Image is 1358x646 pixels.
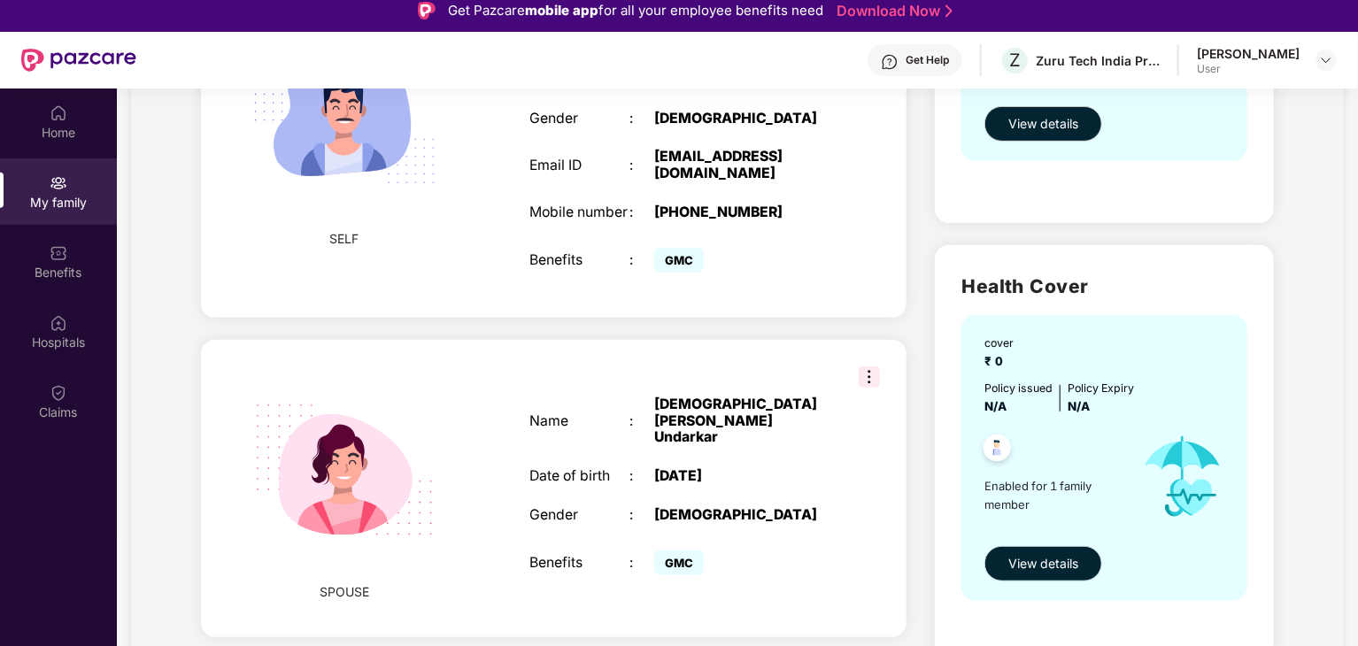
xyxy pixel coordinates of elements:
[654,149,829,182] div: [EMAIL_ADDRESS][DOMAIN_NAME]
[1319,53,1333,67] img: svg+xml;base64,PHN2ZyBpZD0iRHJvcGRvd24tMzJ4MzIiIHhtbG5zPSJodHRwOi8vd3d3LnczLm9yZy8yMDAwL3N2ZyIgd2...
[984,546,1102,581] button: View details
[1036,52,1160,69] div: Zuru Tech India Private Limited
[50,174,67,192] img: svg+xml;base64,PHN2ZyB3aWR0aD0iMjAiIGhlaWdodD0iMjAiIHZpZXdCb3g9IjAgMCAyMCAyMCIgZmlsbD0ibm9uZSIgeG...
[320,582,369,602] span: SPOUSE
[232,4,457,229] img: svg+xml;base64,PHN2ZyB4bWxucz0iaHR0cDovL3d3dy53My5vcmcvMjAwMC9zdmciIHdpZHRoPSIyMjQiIGhlaWdodD0iMT...
[837,2,947,20] a: Download Now
[984,399,1007,413] span: N/A
[629,204,654,221] div: :
[654,204,829,221] div: [PHONE_NUMBER]
[529,204,629,221] div: Mobile number
[629,111,654,127] div: :
[654,396,829,446] div: [DEMOGRAPHIC_DATA][PERSON_NAME] Undarkar
[629,555,654,572] div: :
[654,111,829,127] div: [DEMOGRAPHIC_DATA]
[1197,45,1300,62] div: [PERSON_NAME]
[654,248,704,273] span: GMC
[1008,114,1078,134] span: View details
[984,477,1126,513] span: Enabled for 1 family member
[330,229,359,249] span: SELF
[654,468,829,485] div: [DATE]
[945,2,953,20] img: Stroke
[654,550,704,575] span: GMC
[1068,399,1090,413] span: N/A
[529,413,629,430] div: Name
[1127,417,1238,537] img: icon
[525,2,598,19] strong: mobile app
[984,335,1014,351] div: cover
[50,314,67,332] img: svg+xml;base64,PHN2ZyBpZD0iSG9zcGl0YWxzIiB4bWxucz0iaHR0cDovL3d3dy53My5vcmcvMjAwMC9zdmciIHdpZHRoPS...
[976,429,1019,473] img: svg+xml;base64,PHN2ZyB4bWxucz0iaHR0cDovL3d3dy53My5vcmcvMjAwMC9zdmciIHdpZHRoPSI0OC45NDMiIGhlaWdodD...
[50,104,67,122] img: svg+xml;base64,PHN2ZyBpZD0iSG9tZSIgeG1sbnM9Imh0dHA6Ly93d3cudzMub3JnLzIwMDAvc3ZnIiB3aWR0aD0iMjAiIG...
[629,468,654,485] div: :
[984,354,1010,368] span: ₹ 0
[529,111,629,127] div: Gender
[984,380,1053,396] div: Policy issued
[1068,380,1134,396] div: Policy Expiry
[984,106,1102,142] button: View details
[906,53,949,67] div: Get Help
[529,252,629,269] div: Benefits
[961,272,1247,301] h2: Health Cover
[881,53,899,71] img: svg+xml;base64,PHN2ZyBpZD0iSGVscC0zMngzMiIgeG1sbnM9Imh0dHA6Ly93d3cudzMub3JnLzIwMDAvc3ZnIiB3aWR0aD...
[1197,62,1300,76] div: User
[418,2,436,19] img: Logo
[629,158,654,174] div: :
[21,49,136,72] img: New Pazcare Logo
[629,252,654,269] div: :
[1008,554,1078,573] span: View details
[1009,50,1021,71] span: Z
[859,366,880,388] img: svg+xml;base64,PHN2ZyB3aWR0aD0iMzIiIGhlaWdodD0iMzIiIHZpZXdCb3g9IjAgMCAzMiAzMiIgZmlsbD0ibm9uZSIgeG...
[50,384,67,402] img: svg+xml;base64,PHN2ZyBpZD0iQ2xhaW0iIHhtbG5zPSJodHRwOi8vd3d3LnczLm9yZy8yMDAwL3N2ZyIgd2lkdGg9IjIwIi...
[629,507,654,524] div: :
[529,555,629,572] div: Benefits
[529,468,629,485] div: Date of birth
[654,507,829,524] div: [DEMOGRAPHIC_DATA]
[50,244,67,262] img: svg+xml;base64,PHN2ZyBpZD0iQmVuZWZpdHMiIHhtbG5zPSJodHRwOi8vd3d3LnczLm9yZy8yMDAwL3N2ZyIgd2lkdGg9Ij...
[529,507,629,524] div: Gender
[629,413,654,430] div: :
[232,358,457,582] img: svg+xml;base64,PHN2ZyB4bWxucz0iaHR0cDovL3d3dy53My5vcmcvMjAwMC9zdmciIHdpZHRoPSIyMjQiIGhlaWdodD0iMT...
[529,158,629,174] div: Email ID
